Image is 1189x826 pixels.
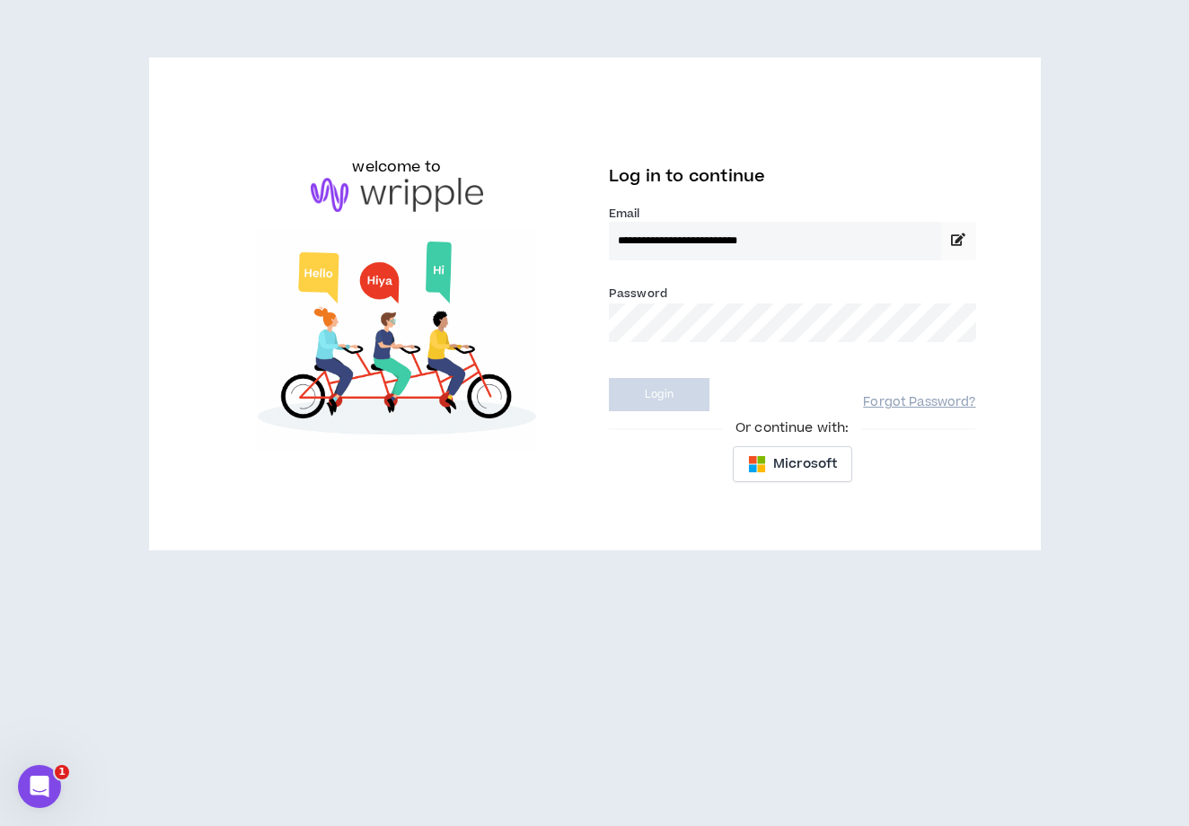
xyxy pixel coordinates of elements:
span: 1 [55,765,69,779]
iframe: Intercom live chat [18,765,61,808]
button: Microsoft [733,446,852,482]
img: logo-brand.png [311,178,483,212]
img: Welcome to Wripple [214,230,581,452]
label: Email [609,206,976,222]
label: Password [609,286,667,302]
a: Forgot Password? [863,394,975,411]
h6: welcome to [352,156,441,178]
span: Or continue with: [723,418,861,438]
button: Login [609,378,709,411]
span: Microsoft [773,454,837,474]
span: Log in to continue [609,165,765,188]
